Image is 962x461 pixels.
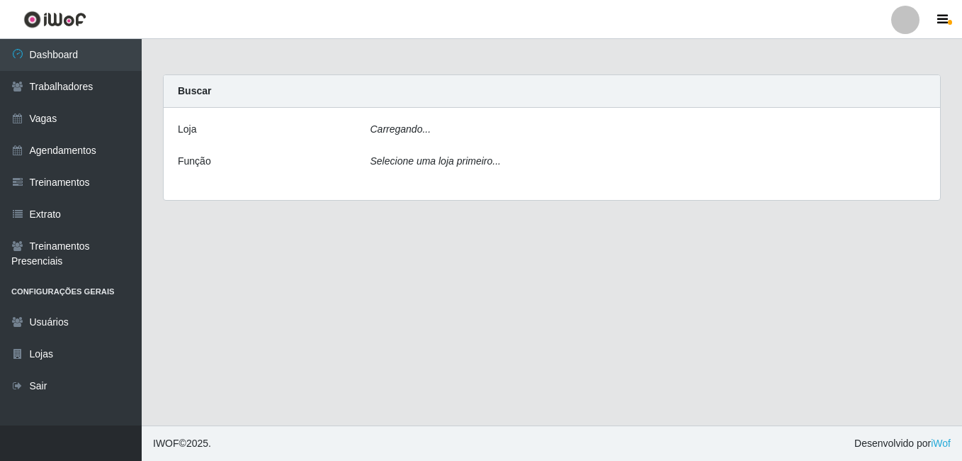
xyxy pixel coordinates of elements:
[854,436,951,451] span: Desenvolvido por
[23,11,86,28] img: CoreUI Logo
[178,154,211,169] label: Função
[153,436,211,451] span: © 2025 .
[931,438,951,449] a: iWof
[153,438,179,449] span: IWOF
[370,155,501,167] i: Selecione uma loja primeiro...
[370,123,431,135] i: Carregando...
[178,85,211,96] strong: Buscar
[178,122,196,137] label: Loja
